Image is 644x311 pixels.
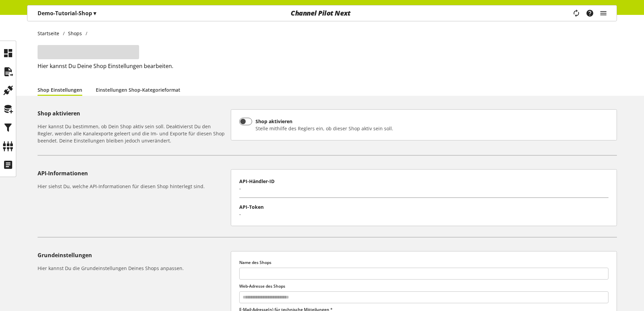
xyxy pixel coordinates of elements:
[239,185,241,192] div: -
[239,210,241,218] div: -
[27,5,617,21] nav: main navigation
[38,9,96,17] p: Demo-Tutorial-Shop
[38,265,228,272] h6: Hier kannst Du die Grundeinstellungen Deines Shops anpassen.
[239,203,608,210] p: API-Token
[96,86,180,93] a: Einstellungen Shop-Kategorieformat
[38,62,617,70] h2: Hier kannst Du Deine Shop Einstellungen bearbeiten.
[38,251,228,259] h5: Grundeinstellungen
[239,260,271,265] span: Name des Shops
[93,9,96,17] span: ▾
[38,123,228,144] h6: Hier kannst Du bestimmen, ob Dein Shop aktiv sein soll. Deaktivierst Du den Regler, werden alle K...
[239,283,285,289] span: Web-Adresse des Shops
[38,109,228,117] h5: Shop aktivieren
[239,178,608,185] p: API-Händler-ID
[38,183,228,190] h6: Hier siehst Du, welche API-Informationen für diesen Shop hinterlegt sind.
[65,30,86,37] a: Shops
[256,118,393,125] div: Shop aktivieren
[38,30,63,37] a: Startseite
[256,125,393,132] div: Stelle mithilfe des Reglers ein, ob dieser Shop aktiv sein soll.
[38,86,82,93] a: Shop Einstellungen
[38,169,228,177] h5: API-Informationen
